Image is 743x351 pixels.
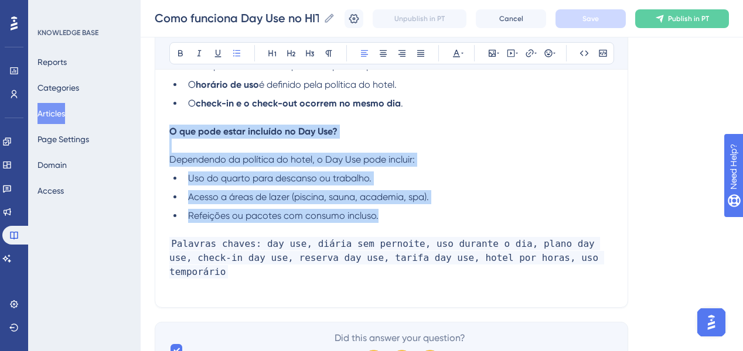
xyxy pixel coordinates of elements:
span: Dependendo da política do hotel, o Day Use pode incluir: [169,154,415,165]
span: Palavras chaves: day use, diária sem pernoite, uso durante o dia, plano day use, check-in day use... [169,237,604,278]
span: . [401,98,403,109]
strong: check-in e o check-out ocorrem no mesmo dia [196,98,401,109]
span: Unpublish in PT [394,14,445,23]
button: Publish in PT [635,9,729,28]
button: Categories [38,77,79,98]
button: Access [38,180,64,201]
span: Uso do quarto para descanso ou trabalho. [188,173,371,184]
button: Unpublish in PT [373,9,466,28]
button: Domain [38,154,67,175]
strong: horário de uso [196,79,259,90]
iframe: UserGuiding AI Assistant Launcher [694,305,729,340]
span: Save [582,14,599,23]
div: KNOWLEDGE BASE [38,28,98,37]
strong: O que pode estar incluído no Day Use? [169,126,338,137]
button: Articles [38,103,65,124]
span: O [188,98,196,109]
span: Did this answer your question? [335,331,465,345]
span: Refeições ou pacotes com consumo incluso. [188,210,379,221]
input: Article Name [155,10,319,26]
button: Save [555,9,626,28]
button: Reports [38,51,67,73]
span: Acesso a áreas de lazer (piscina, sauna, academia, spa). [188,191,429,202]
button: Cancel [476,9,546,28]
span: Publish in PT [668,14,709,23]
span: Cancel [499,14,523,23]
button: Page Settings [38,129,89,150]
span: O [188,79,196,90]
span: Need Help? [28,3,73,17]
span: é definido pela política do hotel. [259,79,397,90]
